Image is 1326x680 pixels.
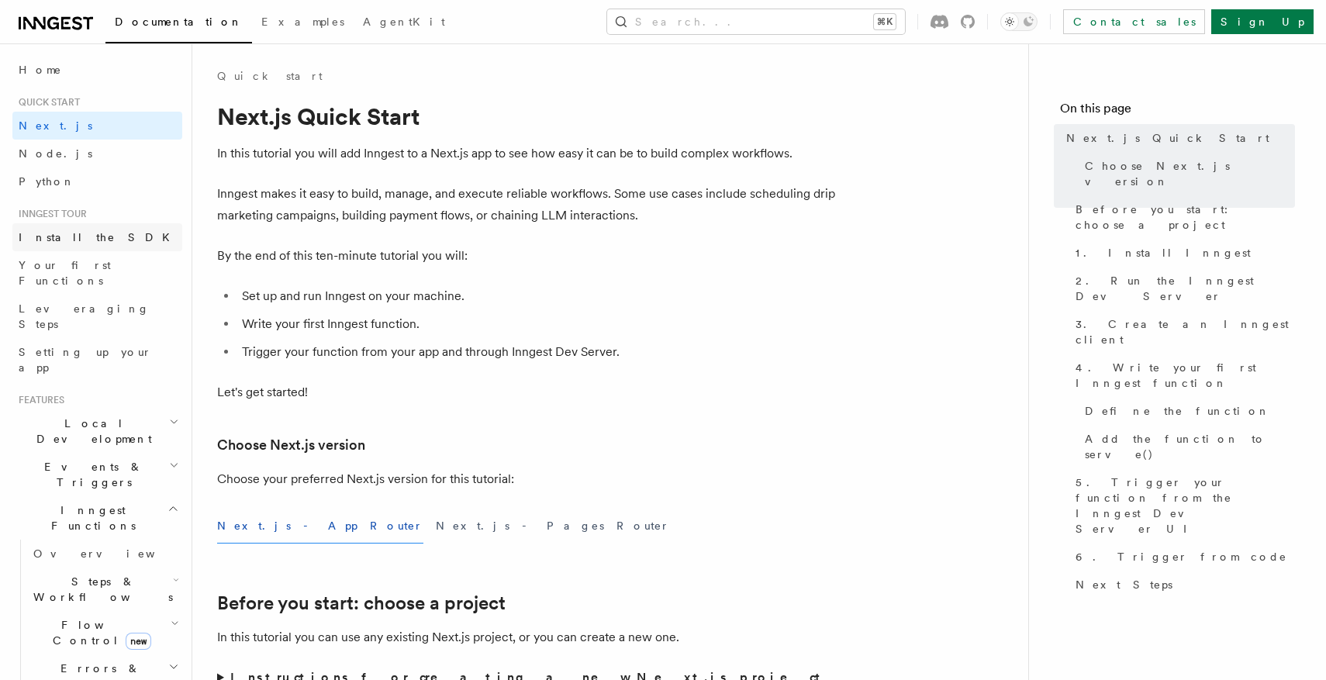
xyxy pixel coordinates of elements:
span: 3. Create an Inngest client [1076,316,1295,347]
span: Examples [261,16,344,28]
a: Choose Next.js version [217,434,365,456]
p: By the end of this ten-minute tutorial you will: [217,245,837,267]
span: Before you start: choose a project [1076,202,1295,233]
span: Inngest Functions [12,502,167,533]
button: Next.js - App Router [217,509,423,544]
span: Events & Triggers [12,459,169,490]
span: Node.js [19,147,92,160]
li: Trigger your function from your app and through Inngest Dev Server. [237,341,837,363]
button: Events & Triggers [12,453,182,496]
h4: On this page [1060,99,1295,124]
p: Choose your preferred Next.js version for this tutorial: [217,468,837,490]
li: Write your first Inngest function. [237,313,837,335]
span: Leveraging Steps [19,302,150,330]
span: Features [12,394,64,406]
a: Sign Up [1211,9,1314,34]
h1: Next.js Quick Start [217,102,837,130]
p: Inngest makes it easy to build, manage, and execute reliable workflows. Some use cases include sc... [217,183,837,226]
a: Overview [27,540,182,568]
span: Define the function [1085,403,1270,419]
a: Next.js [12,112,182,140]
span: Overview [33,547,193,560]
a: 4. Write your first Inngest function [1069,354,1295,397]
button: Next.js - Pages Router [436,509,670,544]
span: Flow Control [27,617,171,648]
span: 4. Write your first Inngest function [1076,360,1295,391]
a: Contact sales [1063,9,1205,34]
button: Steps & Workflows [27,568,182,611]
span: 6. Trigger from code [1076,549,1287,564]
span: new [126,633,151,650]
span: Your first Functions [19,259,111,287]
span: Setting up your app [19,346,152,374]
a: 6. Trigger from code [1069,543,1295,571]
span: Next.js Quick Start [1066,130,1269,146]
button: Inngest Functions [12,496,182,540]
a: Python [12,167,182,195]
span: Local Development [12,416,169,447]
p: Let's get started! [217,381,837,403]
span: Add the function to serve() [1085,431,1295,462]
a: Choose Next.js version [1079,152,1295,195]
span: Documentation [115,16,243,28]
span: Home [19,62,62,78]
kbd: ⌘K [874,14,896,29]
span: Quick start [12,96,80,109]
span: 1. Install Inngest [1076,245,1251,261]
a: Home [12,56,182,84]
a: Documentation [105,5,252,43]
span: 5. Trigger your function from the Inngest Dev Server UI [1076,475,1295,537]
span: Install the SDK [19,231,179,243]
span: Next.js [19,119,92,132]
a: Leveraging Steps [12,295,182,338]
button: Toggle dark mode [1000,12,1038,31]
li: Set up and run Inngest on your machine. [237,285,837,307]
a: Node.js [12,140,182,167]
span: Choose Next.js version [1085,158,1295,189]
span: 2. Run the Inngest Dev Server [1076,273,1295,304]
button: Flow Controlnew [27,611,182,654]
p: In this tutorial you will add Inngest to a Next.js app to see how easy it can be to build complex... [217,143,837,164]
button: Local Development [12,409,182,453]
a: Add the function to serve() [1079,425,1295,468]
a: 5. Trigger your function from the Inngest Dev Server UI [1069,468,1295,543]
a: Next Steps [1069,571,1295,599]
a: 3. Create an Inngest client [1069,310,1295,354]
span: Next Steps [1076,577,1172,592]
p: In this tutorial you can use any existing Next.js project, or you can create a new one. [217,626,837,648]
button: Search...⌘K [607,9,905,34]
a: Your first Functions [12,251,182,295]
a: Define the function [1079,397,1295,425]
a: Setting up your app [12,338,182,381]
a: Next.js Quick Start [1060,124,1295,152]
span: AgentKit [363,16,445,28]
a: Before you start: choose a project [217,592,506,614]
a: Examples [252,5,354,42]
a: Before you start: choose a project [1069,195,1295,239]
a: 1. Install Inngest [1069,239,1295,267]
a: 2. Run the Inngest Dev Server [1069,267,1295,310]
a: Quick start [217,68,323,84]
span: Steps & Workflows [27,574,173,605]
span: Python [19,175,75,188]
span: Inngest tour [12,208,87,220]
a: AgentKit [354,5,454,42]
a: Install the SDK [12,223,182,251]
